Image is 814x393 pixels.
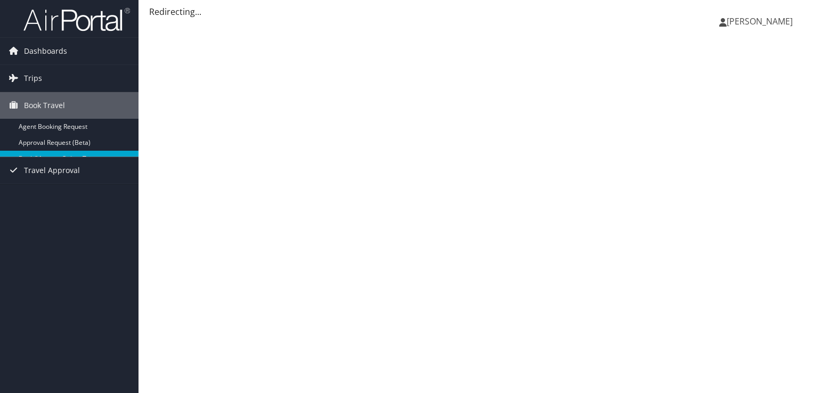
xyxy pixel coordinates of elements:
span: Trips [24,65,42,92]
span: Dashboards [24,38,67,64]
div: Redirecting... [149,5,803,18]
img: airportal-logo.png [23,7,130,32]
span: Book Travel [24,92,65,119]
span: Travel Approval [24,157,80,184]
a: [PERSON_NAME] [719,5,803,37]
span: [PERSON_NAME] [727,15,793,27]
